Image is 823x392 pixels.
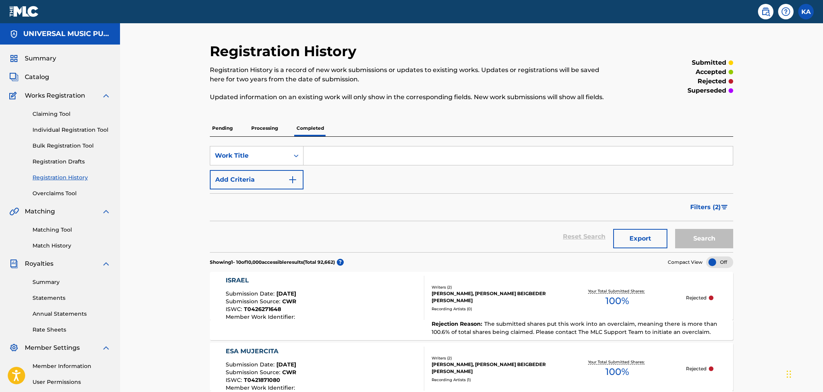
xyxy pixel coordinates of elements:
[33,110,111,118] a: Claiming Tool
[432,361,549,375] div: [PERSON_NAME], [PERSON_NAME] BEIGBEDER [PERSON_NAME]
[801,263,823,326] iframe: Resource Center
[9,72,49,82] a: CatalogCatalog
[686,198,733,217] button: Filters (2)
[784,355,823,392] iframe: Chat Widget
[249,120,280,136] p: Processing
[33,326,111,334] a: Rate Sheets
[101,343,111,352] img: expand
[25,259,53,268] span: Royalties
[9,6,39,17] img: MLC Logo
[33,174,111,182] a: Registration History
[282,298,296,305] span: CWR
[33,226,111,234] a: Matching Tool
[686,365,706,372] p: Rejected
[226,361,276,368] span: Submission Date :
[432,355,549,361] div: Writers ( 2 )
[696,67,726,77] p: accepted
[101,259,111,268] img: expand
[33,142,111,150] a: Bulk Registration Tool
[9,343,19,352] img: Member Settings
[25,343,80,352] span: Member Settings
[588,288,646,294] p: Your Total Submitted Shares:
[210,170,303,189] button: Add Criteria
[432,306,549,312] div: Recording Artists ( 0 )
[33,378,111,386] a: User Permissions
[226,377,244,383] span: ISWC :
[9,54,19,63] img: Summary
[688,86,726,95] p: superseded
[432,284,549,290] div: Writers ( 2 )
[690,203,721,212] span: Filters ( 2 )
[226,290,276,297] span: Submission Date :
[432,290,549,304] div: [PERSON_NAME], [PERSON_NAME] BEIGBEDER [PERSON_NAME]
[758,4,773,19] a: Public Search
[9,54,56,63] a: SummarySummary
[9,72,19,82] img: Catalog
[25,54,56,63] span: Summary
[210,272,733,340] a: ISRAELSubmission Date:[DATE]Submission Source:CWRISWC:T0426271648Member Work Identifier:Writers (...
[33,158,111,166] a: Registration Drafts
[210,120,235,136] p: Pending
[692,58,726,67] p: submitted
[288,175,297,184] img: 9d2ae6d4665cec9f34b9.svg
[605,294,629,308] span: 100 %
[25,91,85,100] span: Works Registration
[210,93,613,102] p: Updated information on an existing work will only show in the corresponding fields. New work subm...
[25,207,55,216] span: Matching
[23,29,111,38] h5: UNIVERSAL MUSIC PUB GROUP
[25,72,49,82] span: Catalog
[432,320,717,335] span: The submitted shares put this work into an overclaim, meaning there is more than 100.6% of total ...
[101,91,111,100] img: expand
[9,29,19,39] img: Accounts
[9,91,19,100] img: Works Registration
[33,294,111,302] a: Statements
[210,65,613,84] p: Registration History is a record of new work submissions or updates to existing works. Updates or...
[33,242,111,250] a: Match History
[778,4,794,19] div: Help
[781,7,790,16] img: help
[226,313,297,320] span: Member Work Identifier :
[761,7,770,16] img: search
[686,294,706,301] p: Rejected
[276,290,296,297] span: [DATE]
[605,365,629,379] span: 100 %
[226,276,297,285] div: ISRAEL
[432,377,549,383] div: Recording Artists ( 1 )
[294,120,326,136] p: Completed
[698,77,726,86] p: rejected
[9,259,19,268] img: Royalties
[210,259,335,266] p: Showing 1 - 10 of 10,000 accessible results (Total 92,662 )
[226,298,282,305] span: Submission Source :
[210,43,360,60] h2: Registration History
[244,377,280,383] span: T0421871080
[33,310,111,318] a: Annual Statements
[432,320,484,327] span: Rejection Reason :
[276,361,296,368] span: [DATE]
[226,347,297,356] div: ESA MUJERCITA
[282,369,296,376] span: CWR
[613,229,667,248] button: Export
[721,205,728,210] img: filter
[226,369,282,376] span: Submission Source :
[9,207,19,216] img: Matching
[210,146,733,252] form: Search Form
[798,4,814,19] div: User Menu
[215,151,285,160] div: Work Title
[33,189,111,198] a: Overclaims Tool
[588,359,646,365] p: Your Total Submitted Shares:
[33,362,111,370] a: Member Information
[33,126,111,134] a: Individual Registration Tool
[244,306,281,313] span: T0426271648
[101,207,111,216] img: expand
[226,384,297,391] span: Member Work Identifier :
[337,259,344,266] span: ?
[787,363,791,386] div: Drag
[226,306,244,313] span: ISWC :
[33,278,111,286] a: Summary
[668,259,703,266] span: Compact View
